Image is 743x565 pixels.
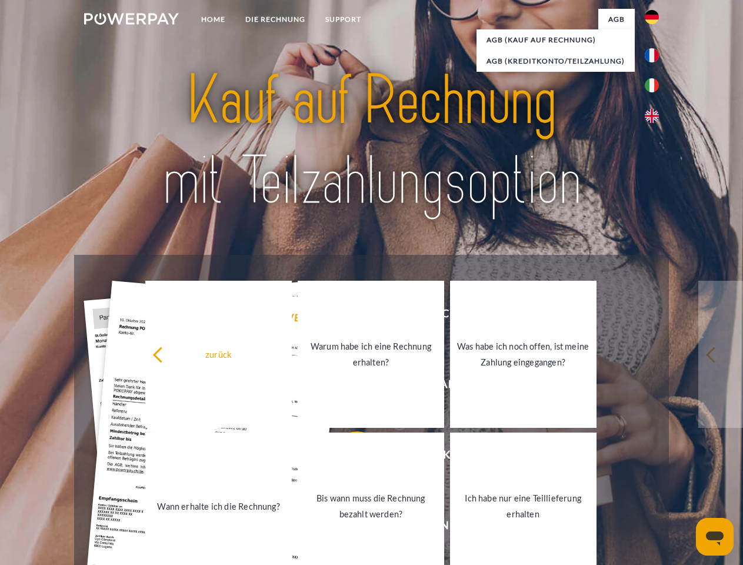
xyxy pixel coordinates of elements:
[598,9,635,30] a: agb
[645,78,659,92] img: it
[315,9,371,30] a: SUPPORT
[191,9,235,30] a: Home
[84,13,179,25] img: logo-powerpay-white.svg
[457,338,589,370] div: Was habe ich noch offen, ist meine Zahlung eingegangen?
[645,10,659,24] img: de
[696,518,734,556] iframe: Schaltfläche zum Öffnen des Messaging-Fensters
[645,48,659,62] img: fr
[152,346,285,362] div: zurück
[450,281,597,428] a: Was habe ich noch offen, ist meine Zahlung eingegangen?
[305,490,437,522] div: Bis wann muss die Rechnung bezahlt werden?
[645,109,659,123] img: en
[112,56,631,225] img: title-powerpay_de.svg
[305,338,437,370] div: Warum habe ich eine Rechnung erhalten?
[477,29,635,51] a: AGB (Kauf auf Rechnung)
[477,51,635,72] a: AGB (Kreditkonto/Teilzahlung)
[457,490,589,522] div: Ich habe nur eine Teillieferung erhalten
[152,498,285,514] div: Wann erhalte ich die Rechnung?
[235,9,315,30] a: DIE RECHNUNG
